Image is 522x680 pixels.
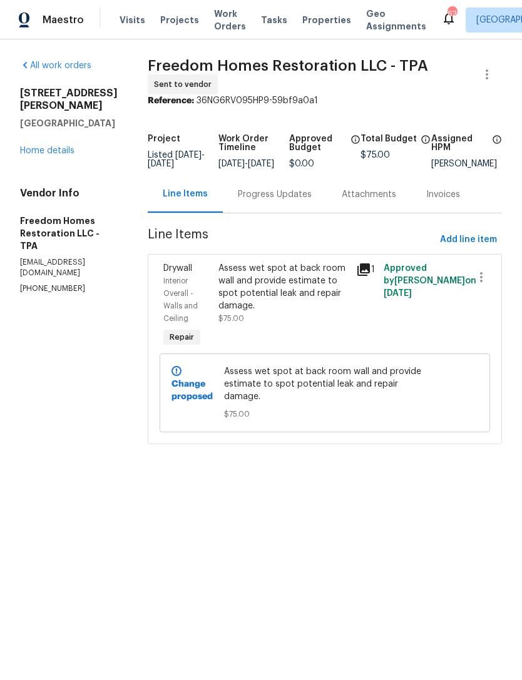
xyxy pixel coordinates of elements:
[218,160,274,168] span: -
[361,151,390,160] span: $75.00
[224,408,426,420] span: $75.00
[218,262,349,312] div: Assess wet spot at back room wall and provide estimate to spot potential leak and repair damage.
[218,160,245,168] span: [DATE]
[302,14,351,26] span: Properties
[435,228,502,251] button: Add line item
[289,134,346,152] h5: Approved Budget
[120,14,145,26] span: Visits
[148,151,205,168] span: -
[351,134,361,160] span: The total cost of line items that have been approved by both Opendoor and the Trade Partner. This...
[148,58,428,73] span: Freedom Homes Restoration LLC - TPA
[20,215,118,252] h5: Freedom Homes Restoration LLC - TPA
[20,146,74,155] a: Home details
[218,134,289,152] h5: Work Order Timeline
[431,160,502,168] div: [PERSON_NAME]
[20,117,118,129] h5: [GEOGRAPHIC_DATA]
[20,257,118,278] p: [EMAIL_ADDRESS][DOMAIN_NAME]
[224,365,426,403] span: Assess wet spot at back room wall and provide estimate to spot potential leak and repair damage.
[289,160,314,168] span: $0.00
[261,16,287,24] span: Tasks
[448,8,456,20] div: 62
[20,61,91,70] a: All work orders
[492,134,502,160] span: The hpm assigned to this work order.
[148,228,435,251] span: Line Items
[148,160,174,168] span: [DATE]
[384,289,412,298] span: [DATE]
[342,188,396,201] div: Attachments
[20,283,118,294] p: [PHONE_NUMBER]
[163,264,192,273] span: Drywall
[148,96,194,105] b: Reference:
[175,151,202,160] span: [DATE]
[148,94,502,107] div: 36NG6RV095HP9-59bf9a0a1
[165,331,199,343] span: Repair
[214,8,246,33] span: Work Orders
[248,160,274,168] span: [DATE]
[238,188,312,201] div: Progress Updates
[148,134,180,143] h5: Project
[171,380,213,401] b: Change proposed
[421,134,431,151] span: The total cost of line items that have been proposed by Opendoor. This sum includes line items th...
[154,78,217,91] span: Sent to vendor
[148,151,205,168] span: Listed
[20,87,118,112] h2: [STREET_ADDRESS][PERSON_NAME]
[20,187,118,200] h4: Vendor Info
[361,134,417,143] h5: Total Budget
[366,8,426,33] span: Geo Assignments
[218,315,244,322] span: $75.00
[43,14,84,26] span: Maestro
[440,232,497,248] span: Add line item
[163,188,208,200] div: Line Items
[431,134,488,152] h5: Assigned HPM
[426,188,460,201] div: Invoices
[160,14,199,26] span: Projects
[356,262,376,277] div: 1
[163,277,198,322] span: Interior Overall - Walls and Ceiling
[384,264,476,298] span: Approved by [PERSON_NAME] on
